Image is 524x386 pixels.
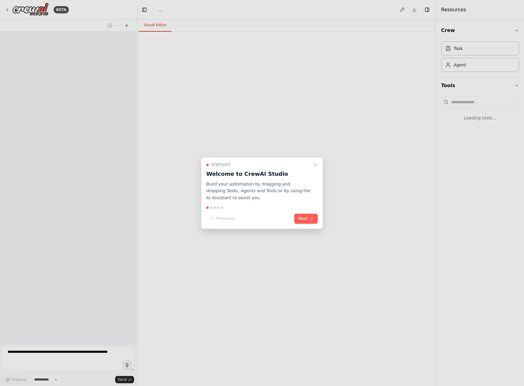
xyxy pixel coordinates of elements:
span: Step 1 of 5 [211,162,231,167]
button: Close walkthrough [312,161,319,168]
button: Previous [206,214,238,224]
h3: Welcome to CrewAI Studio [206,170,310,178]
button: Next [294,214,318,224]
p: Build your automation by dragging and dropping Tasks, Agents and Tools or by using the AI Assista... [206,181,310,201]
button: Hide left sidebar [140,5,149,14]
